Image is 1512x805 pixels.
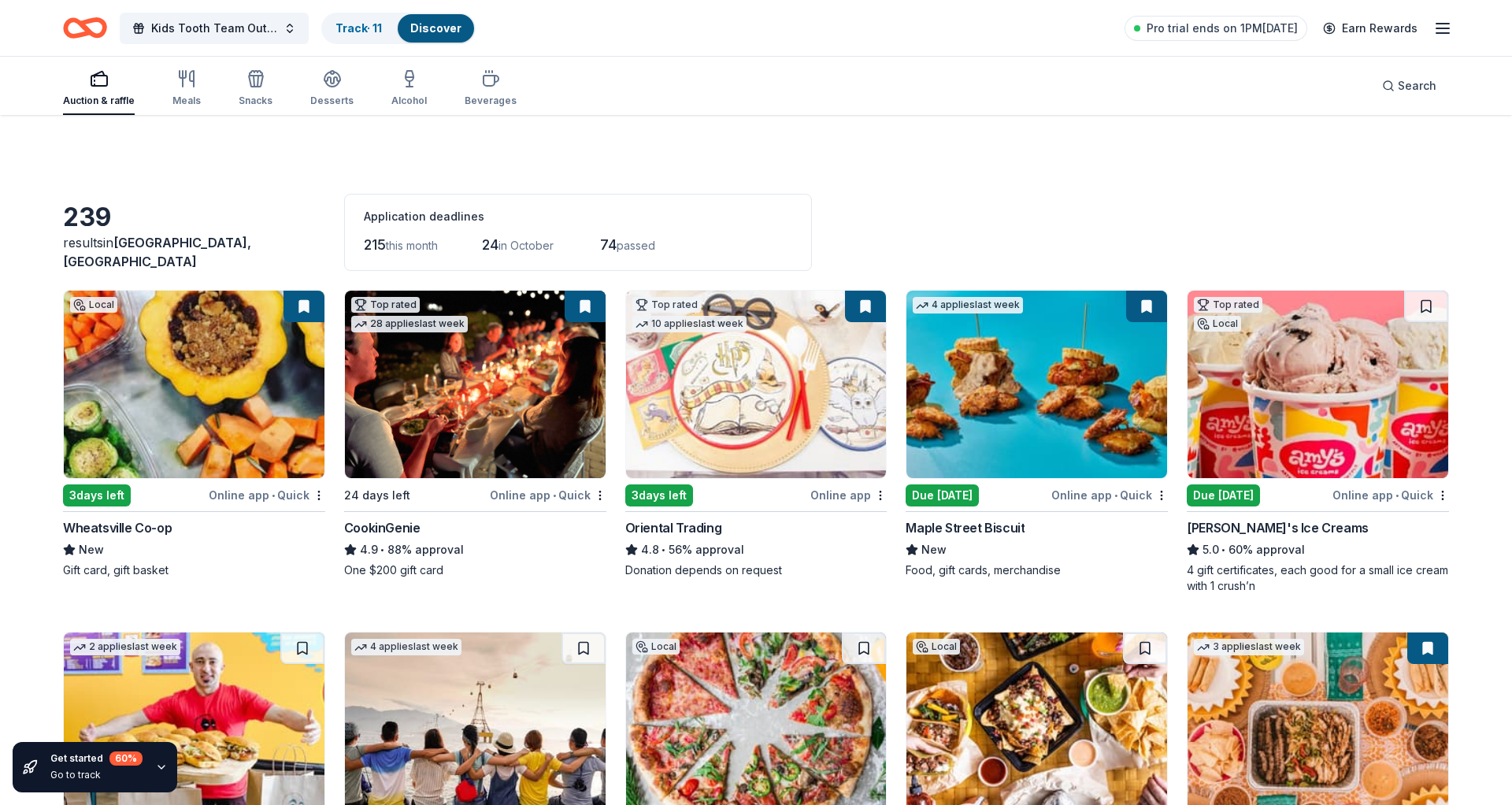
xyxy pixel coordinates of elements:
[641,540,659,559] span: 4.8
[1194,639,1304,655] div: 3 applies last week
[1194,297,1262,313] div: Top rated
[151,19,277,38] span: Kids Tooth Team Outreach Gala
[380,543,384,556] span: •
[626,291,887,478] img: Image for Oriental Trading
[70,297,117,313] div: Local
[70,639,180,655] div: 2 applies last week
[109,751,143,766] div: 60 %
[344,518,421,537] div: CookinGenie
[209,485,325,505] div: Online app Quick
[632,297,701,313] div: Top rated
[63,202,325,233] div: 239
[1187,518,1369,537] div: [PERSON_NAME]'s Ice Creams
[617,239,655,252] span: passed
[913,639,960,655] div: Local
[1187,562,1449,594] div: 4 gift certificates, each good for a small ice cream with 1 crush’n
[810,485,887,505] div: Online app
[364,236,386,253] span: 215
[1398,76,1436,95] span: Search
[625,290,888,578] a: Image for Oriental TradingTop rated10 applieslast week3days leftOnline appOriental Trading4.8•56%...
[1332,485,1449,505] div: Online app Quick
[1187,484,1260,506] div: Due [DATE]
[172,63,201,115] button: Meals
[351,297,420,313] div: Top rated
[1114,489,1117,502] span: •
[600,236,617,253] span: 74
[344,540,606,559] div: 88% approval
[1125,16,1307,41] a: Pro trial ends on 1PM[DATE]
[490,485,606,505] div: Online app Quick
[410,21,461,35] a: Discover
[272,489,275,502] span: •
[632,316,747,332] div: 10 applies last week
[310,95,354,107] div: Desserts
[921,540,947,559] span: New
[906,291,1167,478] img: Image for Maple Street Biscuit
[63,235,251,269] span: [GEOGRAPHIC_DATA], [GEOGRAPHIC_DATA]
[120,13,309,44] button: Kids Tooth Team Outreach Gala
[335,21,382,35] a: Track· 11
[344,486,410,505] div: 24 days left
[1187,540,1449,559] div: 60% approval
[63,233,325,271] div: results
[661,543,665,556] span: •
[351,316,468,332] div: 28 applies last week
[906,290,1168,578] a: Image for Maple Street Biscuit4 applieslast weekDue [DATE]Online app•QuickMaple Street BiscuitNew...
[482,236,498,253] span: 24
[625,540,888,559] div: 56% approval
[172,95,201,107] div: Meals
[310,63,354,115] button: Desserts
[63,562,325,578] div: Gift card, gift basket
[913,297,1023,313] div: 4 applies last week
[63,290,325,578] a: Image for Wheatsville Co-opLocal3days leftOnline app•QuickWheatsville Co-opNewGift card, gift basket
[360,540,378,559] span: 4.9
[63,484,131,506] div: 3 days left
[79,540,104,559] span: New
[1203,540,1219,559] span: 5.0
[1194,316,1241,332] div: Local
[1369,70,1449,102] button: Search
[64,291,324,478] img: Image for Wheatsville Co-op
[1395,489,1399,502] span: •
[906,484,979,506] div: Due [DATE]
[63,95,135,107] div: Auction & raffle
[1188,291,1448,478] img: Image for Amy's Ice Creams
[345,291,606,478] img: Image for CookinGenie
[391,63,427,115] button: Alcohol
[239,95,272,107] div: Snacks
[63,235,251,269] span: in
[1147,19,1298,38] span: Pro trial ends on 1PM[DATE]
[1187,290,1449,594] a: Image for Amy's Ice CreamsTop ratedLocalDue [DATE]Online app•Quick[PERSON_NAME]'s Ice Creams5.0•6...
[906,562,1168,578] div: Food, gift cards, merchandise
[906,518,1025,537] div: Maple Street Biscuit
[498,239,554,252] span: in October
[553,489,556,502] span: •
[465,95,517,107] div: Beverages
[1314,14,1427,43] a: Earn Rewards
[351,639,461,655] div: 4 applies last week
[1222,543,1226,556] span: •
[632,639,680,655] div: Local
[364,207,792,226] div: Application deadlines
[1051,485,1168,505] div: Online app Quick
[344,562,606,578] div: One $200 gift card
[391,95,427,107] div: Alcohol
[625,562,888,578] div: Donation depends on request
[239,63,272,115] button: Snacks
[625,518,722,537] div: Oriental Trading
[321,13,476,44] button: Track· 11Discover
[50,769,143,781] div: Go to track
[465,63,517,115] button: Beverages
[50,751,143,766] div: Get started
[63,9,107,46] a: Home
[63,518,172,537] div: Wheatsville Co-op
[344,290,606,578] a: Image for CookinGenieTop rated28 applieslast week24 days leftOnline app•QuickCookinGenie4.9•88% a...
[63,63,135,115] button: Auction & raffle
[386,239,438,252] span: this month
[625,484,693,506] div: 3 days left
